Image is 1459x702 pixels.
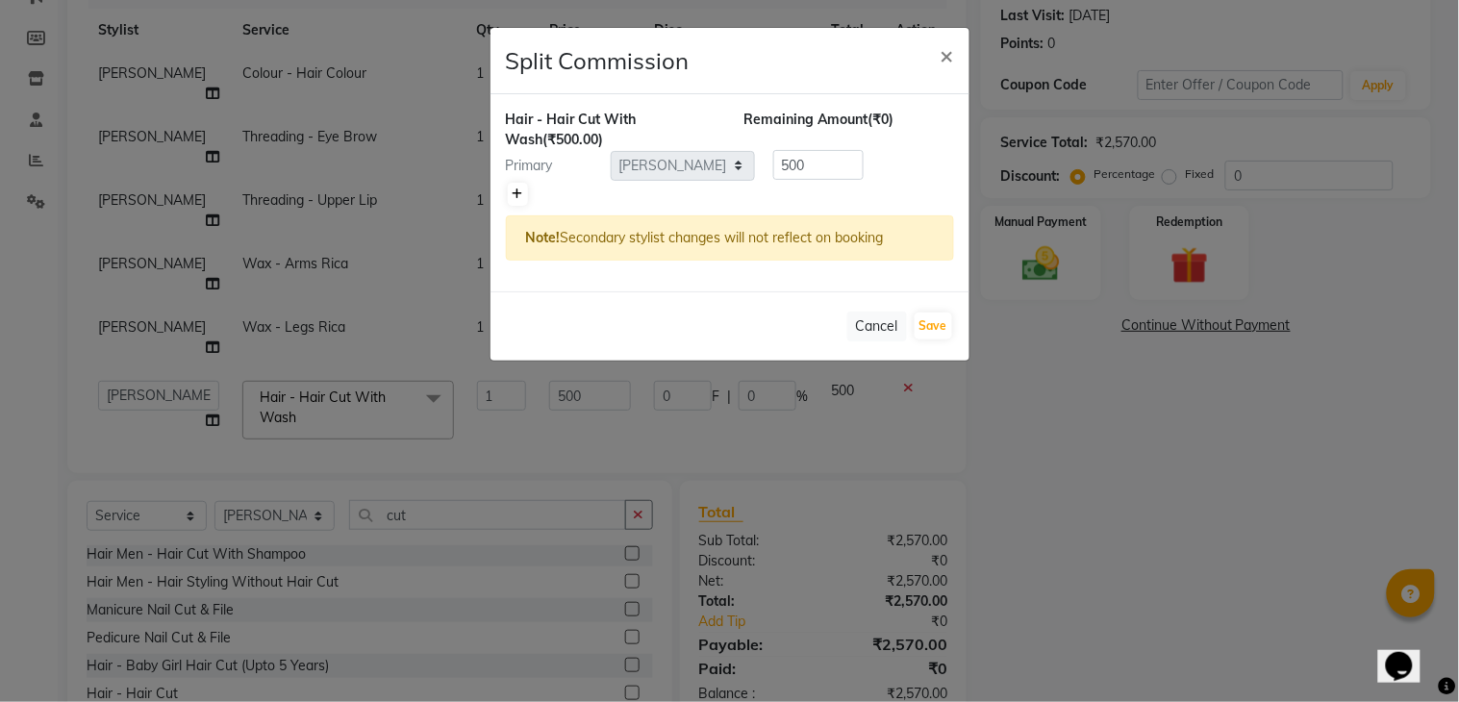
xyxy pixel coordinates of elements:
span: × [941,40,954,69]
span: Remaining Amount [744,111,868,128]
span: (₹500.00) [543,131,604,148]
div: Primary [491,156,611,176]
div: Secondary stylist changes will not reflect on booking [506,215,954,261]
button: Cancel [847,312,907,341]
button: Close [925,28,969,82]
iframe: chat widget [1378,625,1440,683]
strong: Note! [526,229,561,246]
h4: Split Commission [506,43,690,78]
button: Save [915,313,952,339]
span: (₹0) [868,111,894,128]
span: Hair - Hair Cut With Wash [506,111,637,148]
